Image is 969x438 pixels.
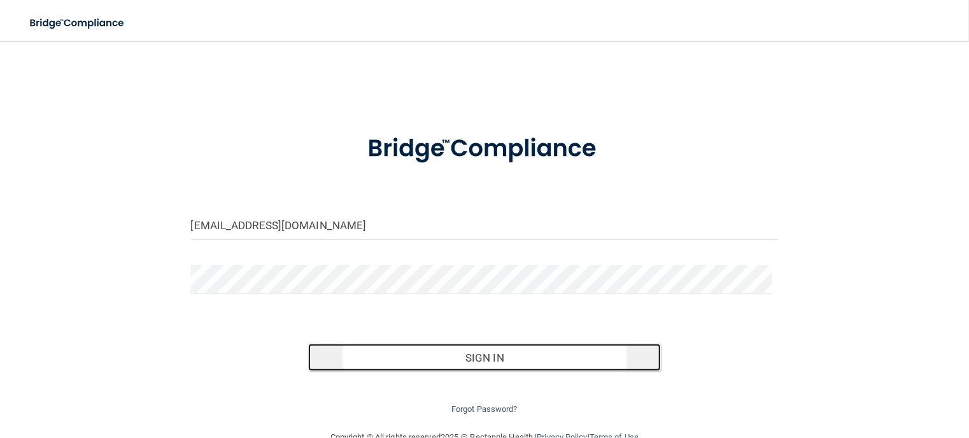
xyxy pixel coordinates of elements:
[191,211,779,240] input: Email
[343,117,626,181] img: bridge_compliance_login_screen.278c3ca4.svg
[451,404,518,414] a: Forgot Password?
[19,10,136,36] img: bridge_compliance_login_screen.278c3ca4.svg
[308,344,661,372] button: Sign In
